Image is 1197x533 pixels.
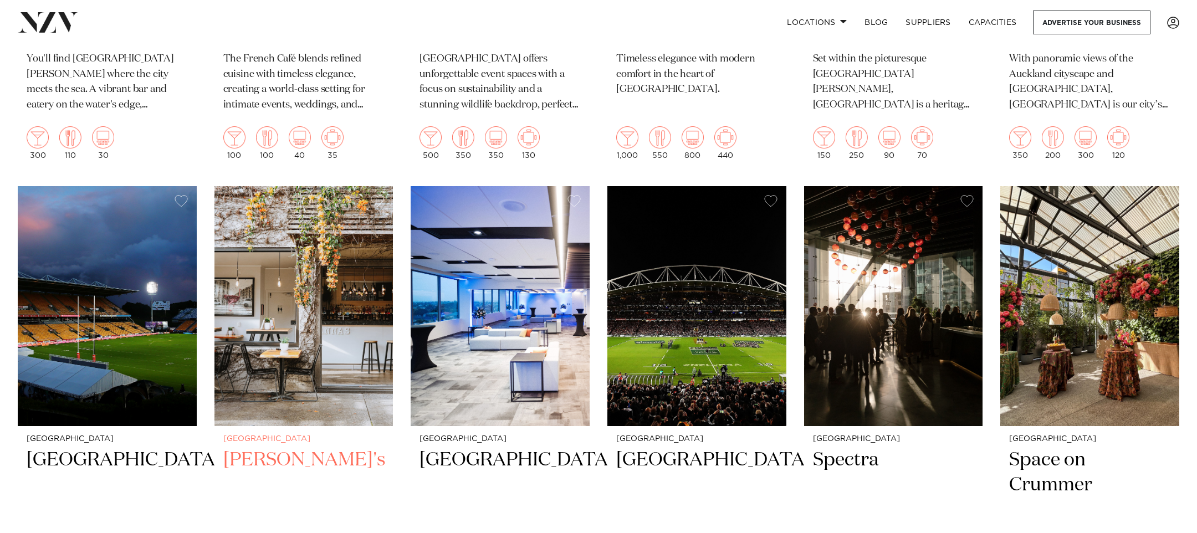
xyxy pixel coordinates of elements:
[27,435,188,443] small: [GEOGRAPHIC_DATA]
[518,126,540,148] img: meeting.png
[223,52,385,114] p: The French Café blends refined cuisine with timeless elegance, creating a world-class setting for...
[27,126,49,160] div: 300
[289,126,311,148] img: theatre.png
[92,126,114,160] div: 30
[485,126,507,148] img: theatre.png
[1075,126,1097,148] img: theatre.png
[682,126,704,148] img: theatre.png
[911,126,933,148] img: meeting.png
[714,126,736,148] img: meeting.png
[452,126,474,148] img: dining.png
[1107,126,1129,160] div: 120
[420,448,581,522] h2: [GEOGRAPHIC_DATA]
[27,448,188,522] h2: [GEOGRAPHIC_DATA]
[223,126,245,148] img: cocktail.png
[813,448,974,522] h2: Spectra
[1042,126,1064,148] img: dining.png
[289,126,311,160] div: 40
[616,448,777,522] h2: [GEOGRAPHIC_DATA]
[452,126,474,160] div: 350
[1009,52,1170,114] p: With panoramic views of the Auckland cityscape and [GEOGRAPHIC_DATA], [GEOGRAPHIC_DATA] is our ci...
[682,126,704,160] div: 800
[616,52,777,98] p: Timeless elegance with modern comfort in the heart of [GEOGRAPHIC_DATA].
[256,126,278,160] div: 100
[321,126,344,160] div: 35
[321,126,344,148] img: meeting.png
[420,52,581,114] p: [GEOGRAPHIC_DATA] offers unforgettable event spaces with a focus on sustainability and a stunning...
[27,126,49,148] img: cocktail.png
[1042,126,1064,160] div: 200
[27,52,188,114] p: You'll find [GEOGRAPHIC_DATA][PERSON_NAME] where the city meets the sea. A vibrant bar and eatery...
[256,126,278,148] img: dining.png
[813,126,835,160] div: 150
[714,126,736,160] div: 440
[1009,126,1031,160] div: 350
[960,11,1026,34] a: Capacities
[420,126,442,160] div: 500
[1009,435,1170,443] small: [GEOGRAPHIC_DATA]
[485,126,507,160] div: 350
[778,11,856,34] a: Locations
[616,435,777,443] small: [GEOGRAPHIC_DATA]
[1033,11,1150,34] a: Advertise your business
[649,126,671,160] div: 550
[223,126,245,160] div: 100
[813,435,974,443] small: [GEOGRAPHIC_DATA]
[616,126,638,148] img: cocktail.png
[59,126,81,148] img: dining.png
[1009,126,1031,148] img: cocktail.png
[878,126,901,160] div: 90
[897,11,959,34] a: SUPPLIERS
[846,126,868,148] img: dining.png
[420,435,581,443] small: [GEOGRAPHIC_DATA]
[911,126,933,160] div: 70
[616,126,638,160] div: 1,000
[813,126,835,148] img: cocktail.png
[878,126,901,148] img: theatre.png
[518,126,540,160] div: 130
[1107,126,1129,148] img: meeting.png
[92,126,114,148] img: theatre.png
[59,126,81,160] div: 110
[18,12,78,32] img: nzv-logo.png
[420,126,442,148] img: cocktail.png
[813,52,974,114] p: Set within the picturesque [GEOGRAPHIC_DATA][PERSON_NAME], [GEOGRAPHIC_DATA] is a heritage venue ...
[846,126,868,160] div: 250
[1075,126,1097,160] div: 300
[223,448,385,522] h2: [PERSON_NAME]'s
[856,11,897,34] a: BLOG
[1009,448,1170,522] h2: Space on Crummer
[223,435,385,443] small: [GEOGRAPHIC_DATA]
[649,126,671,148] img: dining.png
